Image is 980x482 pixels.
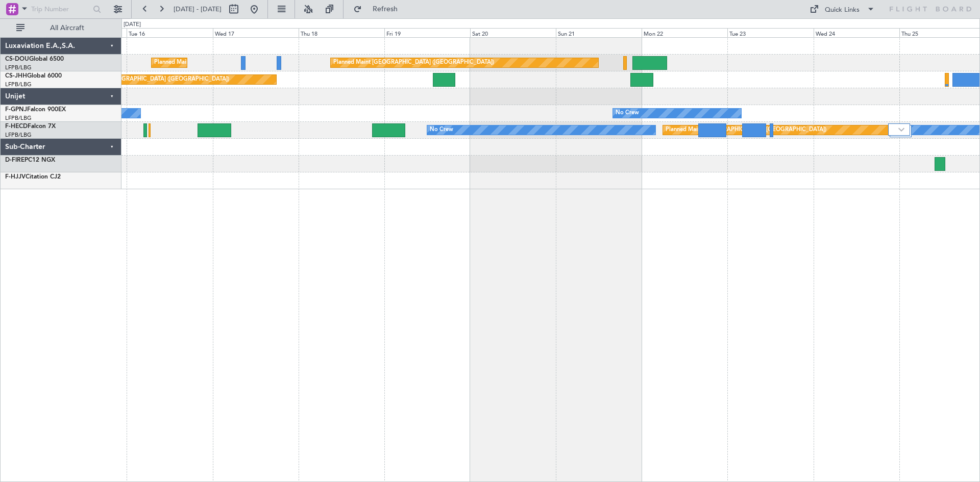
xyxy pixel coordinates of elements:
[898,128,904,132] img: arrow-gray.svg
[430,122,453,138] div: No Crew
[174,5,222,14] span: [DATE] - [DATE]
[5,107,27,113] span: F-GPNJ
[727,28,813,37] div: Tue 23
[5,56,64,62] a: CS-DOUGlobal 6500
[5,107,66,113] a: F-GPNJFalcon 900EX
[11,20,111,36] button: All Aircraft
[5,157,55,163] a: D-FIREPC12 NGX
[814,28,899,37] div: Wed 24
[31,2,90,17] input: Trip Number
[27,24,108,32] span: All Aircraft
[5,56,29,62] span: CS-DOU
[154,55,315,70] div: Planned Maint [GEOGRAPHIC_DATA] ([GEOGRAPHIC_DATA])
[5,73,27,79] span: CS-JHH
[5,114,32,122] a: LFPB/LBG
[5,64,32,71] a: LFPB/LBG
[804,1,880,17] button: Quick Links
[556,28,642,37] div: Sun 21
[5,157,24,163] span: D-FIRE
[642,28,727,37] div: Mon 22
[5,174,61,180] a: F-HJJVCitation CJ2
[5,81,32,88] a: LFPB/LBG
[5,73,62,79] a: CS-JHHGlobal 6000
[124,20,141,29] div: [DATE]
[213,28,299,37] div: Wed 17
[5,174,26,180] span: F-HJJV
[5,131,32,139] a: LFPB/LBG
[68,72,229,87] div: Planned Maint [GEOGRAPHIC_DATA] ([GEOGRAPHIC_DATA])
[384,28,470,37] div: Fri 19
[616,106,639,121] div: No Crew
[666,122,826,138] div: Planned Maint [GEOGRAPHIC_DATA] ([GEOGRAPHIC_DATA])
[5,123,28,130] span: F-HECD
[5,123,56,130] a: F-HECDFalcon 7X
[349,1,410,17] button: Refresh
[364,6,407,13] span: Refresh
[127,28,212,37] div: Tue 16
[825,5,860,15] div: Quick Links
[333,55,494,70] div: Planned Maint [GEOGRAPHIC_DATA] ([GEOGRAPHIC_DATA])
[470,28,556,37] div: Sat 20
[299,28,384,37] div: Thu 18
